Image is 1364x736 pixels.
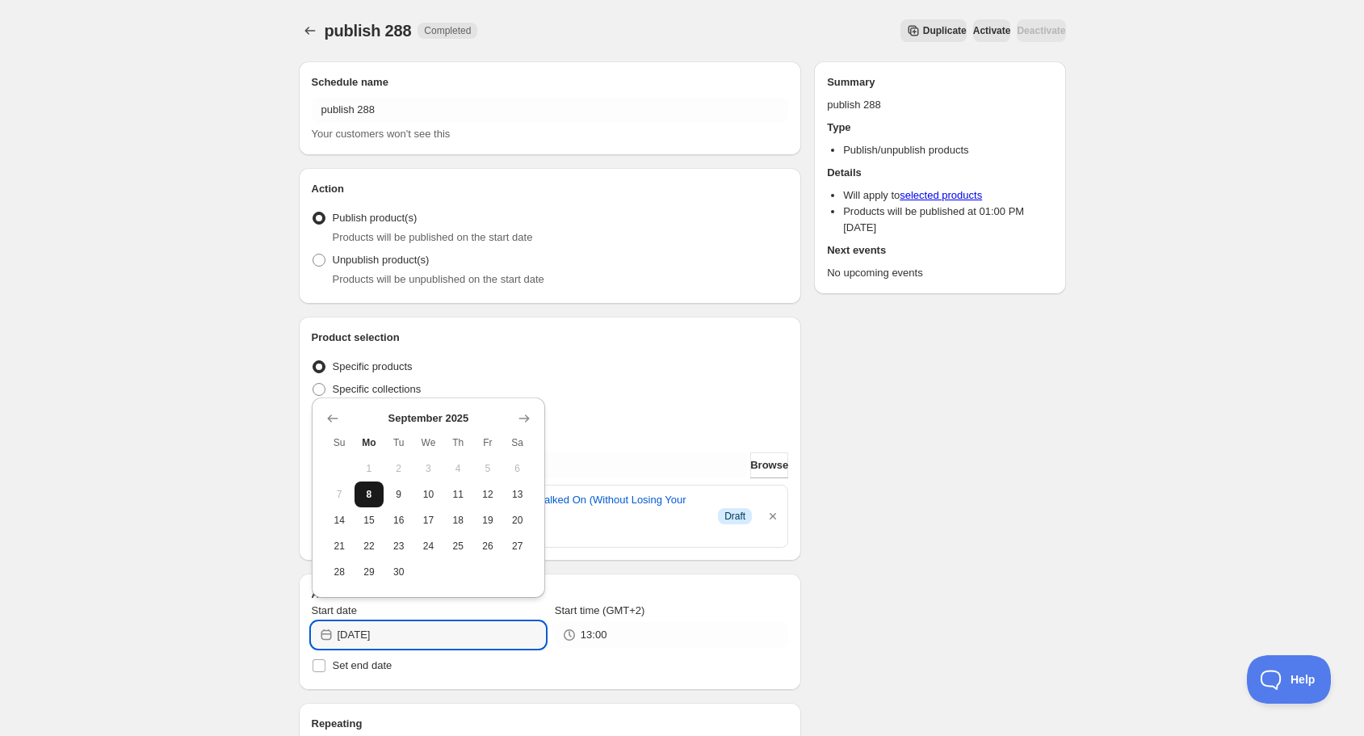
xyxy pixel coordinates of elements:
[333,212,418,224] span: Publish product(s)
[502,507,532,533] button: Saturday September 20 2025
[413,430,443,456] th: Wednesday
[333,659,392,671] span: Set end date
[413,507,443,533] button: Wednesday September 17 2025
[480,514,497,527] span: 19
[331,514,348,527] span: 14
[384,559,413,585] button: Tuesday September 30 2025
[413,533,443,559] button: Wednesday September 24 2025
[480,488,497,501] span: 12
[724,510,745,523] span: Draft
[312,128,451,140] span: Your customers won't see this
[513,407,535,430] button: Show next month, October 2025
[843,142,1052,158] li: Publish/unpublish products
[450,462,467,475] span: 4
[827,265,1052,281] p: No upcoming events
[361,514,378,527] span: 15
[325,507,355,533] button: Sunday September 14 2025
[413,482,443,507] button: Wednesday September 10 2025
[312,587,789,603] h2: Active dates
[355,430,384,456] th: Monday
[333,360,413,372] span: Specific products
[321,407,344,430] button: Show previous month, August 2025
[333,273,544,285] span: Products will be unpublished on the start date
[325,533,355,559] button: Sunday September 21 2025
[333,383,422,395] span: Specific collections
[750,457,788,473] span: Browse
[424,24,471,37] span: Completed
[325,430,355,456] th: Sunday
[509,462,526,475] span: 6
[312,181,789,197] h2: Action
[390,566,407,578] span: 30
[384,533,413,559] button: Tuesday September 23 2025
[325,22,412,40] span: publish 288
[443,533,473,559] button: Thursday September 25 2025
[443,430,473,456] th: Thursday
[827,74,1052,90] h2: Summary
[355,456,384,482] button: Monday September 1 2025
[509,514,526,527] span: 20
[480,436,497,449] span: Fr
[827,165,1052,181] h2: Details
[443,456,473,482] button: Thursday September 4 2025
[299,19,321,42] button: Schedules
[312,74,789,90] h2: Schedule name
[331,436,348,449] span: Su
[502,482,532,507] button: Saturday September 13 2025
[325,559,355,585] button: Sunday September 28 2025
[420,514,437,527] span: 17
[355,507,384,533] button: Monday September 15 2025
[827,242,1052,259] h2: Next events
[312,604,357,616] span: Start date
[473,430,503,456] th: Friday
[390,514,407,527] span: 16
[361,462,378,475] span: 1
[450,436,467,449] span: Th
[333,231,533,243] span: Products will be published on the start date
[827,97,1052,113] p: publish 288
[450,488,467,501] span: 11
[331,488,348,501] span: 7
[361,566,378,578] span: 29
[473,456,503,482] button: Friday September 5 2025
[413,456,443,482] button: Wednesday September 3 2025
[420,462,437,475] span: 3
[900,189,982,201] a: selected products
[480,462,497,475] span: 5
[355,533,384,559] button: Monday September 22 2025
[1247,655,1332,704] iframe: Toggle Customer Support
[509,540,526,553] span: 27
[325,482,355,507] button: Sunday September 7 2025
[480,540,497,553] span: 26
[750,452,788,478] button: Browse
[331,540,348,553] span: 21
[331,566,348,578] span: 28
[355,559,384,585] button: Monday September 29 2025
[843,204,1052,236] li: Products will be published at 01:00 PM [DATE]
[384,507,413,533] button: Tuesday September 16 2025
[450,540,467,553] span: 25
[473,533,503,559] button: Friday September 26 2025
[361,436,378,449] span: Mo
[355,482,384,507] button: Today Monday September 8 2025
[473,507,503,533] button: Friday September 19 2025
[312,330,789,346] h2: Product selection
[390,540,407,553] span: 23
[420,436,437,449] span: We
[502,430,532,456] th: Saturday
[900,19,967,42] button: Secondary action label
[361,540,378,553] span: 22
[973,19,1011,42] button: Activate
[390,488,407,501] span: 9
[502,456,532,482] button: Saturday September 6 2025
[443,482,473,507] button: Thursday September 11 2025
[509,488,526,501] span: 13
[843,187,1052,204] li: Will apply to
[420,488,437,501] span: 10
[333,254,430,266] span: Unpublish product(s)
[450,514,467,527] span: 18
[384,482,413,507] button: Tuesday September 9 2025
[973,24,1011,37] span: Activate
[384,456,413,482] button: Tuesday September 2 2025
[555,604,645,616] span: Start time (GMT+2)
